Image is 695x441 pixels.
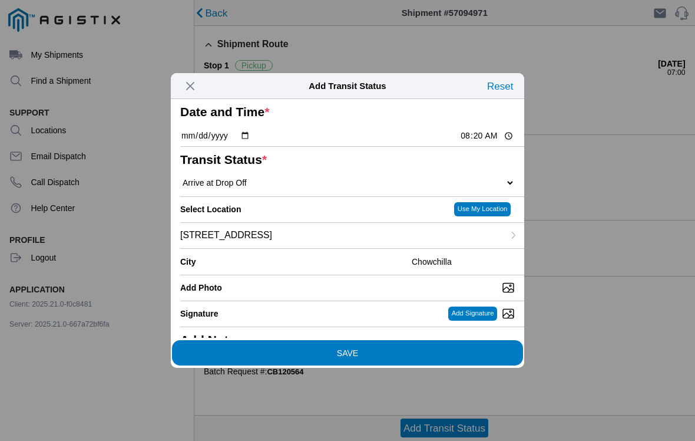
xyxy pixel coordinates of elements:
ion-button: Add Signature [448,307,497,321]
label: Signature [180,309,219,318]
label: Select Location [180,205,241,214]
ion-button: SAVE [172,340,523,366]
ion-label: Add Note [180,333,510,347]
ion-button: Use My Location [454,202,511,216]
ion-label: Date and Time [180,105,510,119]
span: [STREET_ADDRESS] [180,230,272,241]
ion-title: Add Transit Status [176,73,519,99]
ion-label: City [180,257,407,266]
ion-label: Transit Status [180,153,510,167]
ion-button: Reset [484,77,516,96]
